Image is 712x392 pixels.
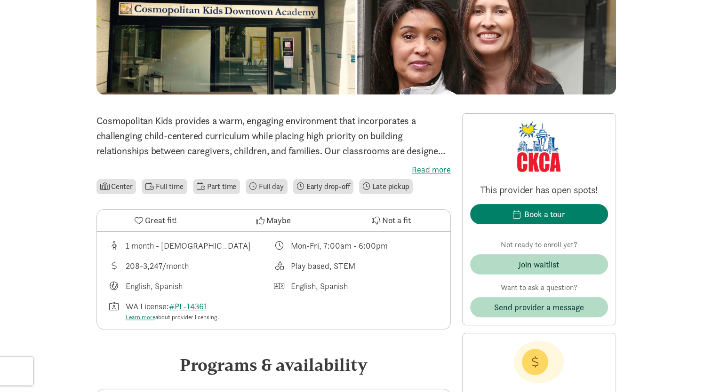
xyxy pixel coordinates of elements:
div: Average tuition for this program [108,259,274,272]
span: Send provider a message [494,301,584,314]
button: Send provider a message [470,297,608,317]
div: WA License: [126,300,219,322]
div: Mon-Fri, 7:00am - 6:00pm [291,239,388,252]
button: Book a tour [470,204,608,224]
li: Early drop-off [293,179,354,194]
div: Languages spoken [273,280,439,292]
div: License number [108,300,274,322]
div: about provider licensing. [126,313,219,322]
button: Join waitlist [470,254,608,274]
span: Maybe [266,214,291,227]
div: Age range for children that this provider cares for [108,239,274,252]
span: Great fit! [145,214,177,227]
p: This provider has open spots! [470,183,608,196]
div: Languages taught [108,280,274,292]
p: Cosmopolitan Kids provides a warm, engaging environment that incorporates a challenging child-cen... [96,113,451,158]
div: 1 month - [DEMOGRAPHIC_DATA] [126,239,251,252]
li: Full day [246,179,288,194]
label: Read more [96,164,451,175]
p: Want to ask a question? [470,282,608,293]
div: English, Spanish [291,280,348,292]
li: Full time [142,179,187,194]
div: Book a tour [524,208,565,220]
button: Great fit! [97,210,215,231]
li: Center [96,179,136,194]
span: Not a fit [382,214,411,227]
div: 208-3,247/month [126,259,189,272]
a: Learn more [126,313,155,321]
img: Provider logo [517,121,560,172]
div: Play based, STEM [291,259,355,272]
button: Not a fit [332,210,450,231]
div: Class schedule [273,239,439,252]
li: Late pickup [359,179,413,194]
div: Programs & availability [96,352,451,377]
a: #PL-14361 [169,301,208,312]
li: Part time [193,179,240,194]
p: Not ready to enroll yet? [470,239,608,251]
button: Maybe [215,210,332,231]
div: Join waitlist [519,258,559,271]
div: English, Spanish [126,280,183,292]
div: This provider's education philosophy [273,259,439,272]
